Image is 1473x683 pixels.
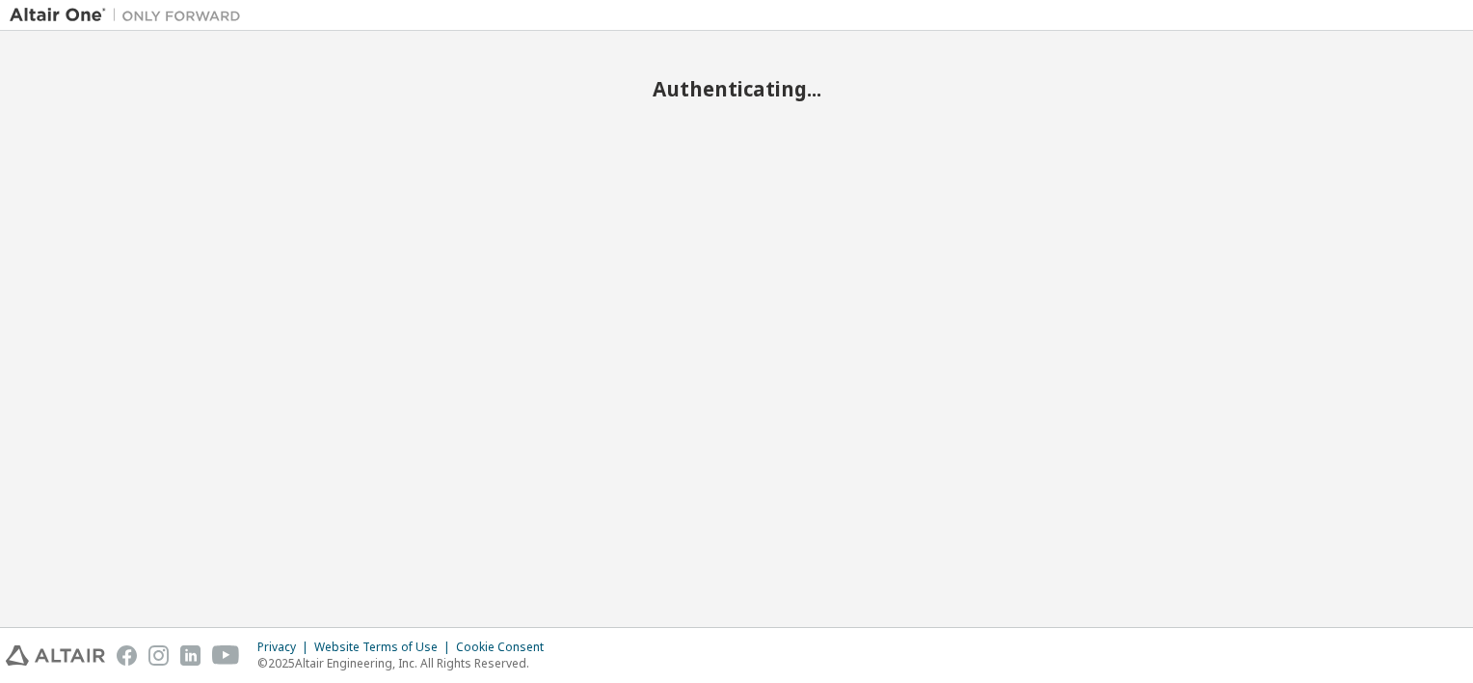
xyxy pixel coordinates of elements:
[314,640,456,655] div: Website Terms of Use
[257,655,555,671] p: © 2025 Altair Engineering, Inc. All Rights Reserved.
[257,640,314,655] div: Privacy
[456,640,555,655] div: Cookie Consent
[117,645,137,666] img: facebook.svg
[10,6,251,25] img: Altair One
[10,76,1463,101] h2: Authenticating...
[148,645,169,666] img: instagram.svg
[212,645,240,666] img: youtube.svg
[180,645,201,666] img: linkedin.svg
[6,645,105,666] img: altair_logo.svg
